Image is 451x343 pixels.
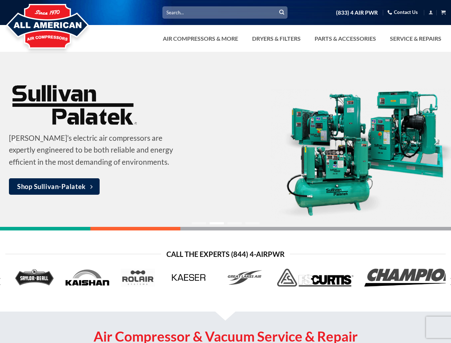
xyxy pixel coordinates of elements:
a: Parts & Accessories [310,31,380,46]
li: Page dot 3 [227,222,242,224]
li: Page dot 2 [210,222,224,224]
img: Sullivan-Palatek’s electric air compressors [271,89,451,222]
a: Login [429,8,433,17]
a: Service & Repairs [386,31,446,46]
a: Dryers & Filters [248,31,305,46]
span: Call the Experts (844) 4-AirPwr [166,248,285,260]
button: Submit [276,7,287,18]
li: Page dot 4 [245,222,260,224]
img: Sullivan-Palatek [9,80,139,132]
li: Page dot 1 [192,222,206,224]
p: [PERSON_NAME]’s electric air compressors are expertly engineered to be both reliable and energy e... [9,132,185,168]
a: Contact Us [387,7,418,18]
input: Search… [162,6,287,18]
button: Next [429,123,442,159]
span: Shop Sullivan-Palatek [17,182,86,192]
button: Previous [9,123,22,159]
a: View cart [441,8,446,17]
a: (833) 4 AIR PWR [336,6,378,19]
a: Shop Sullivan-Palatek [9,178,100,195]
a: Air Compressors & More [159,31,242,46]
